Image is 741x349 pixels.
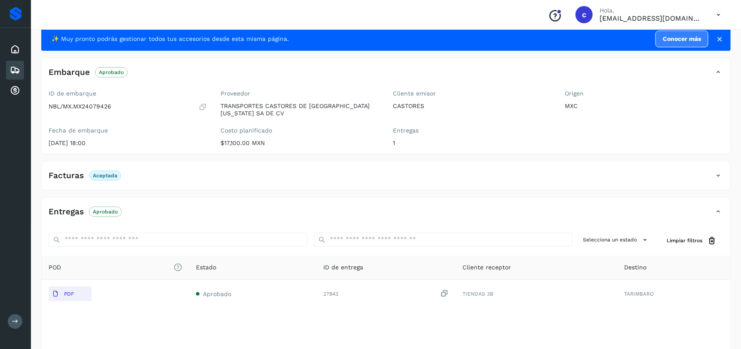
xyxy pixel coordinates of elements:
span: POD [49,263,182,272]
p: cuentasespeciales8_met@castores.com.mx [600,14,703,22]
td: TARIMBARO [618,280,730,308]
label: Origen [565,90,724,97]
p: NBL/MX.MX24079426 [49,103,111,110]
label: Fecha de embarque [49,127,207,134]
div: Inicio [6,40,24,59]
span: Estado [196,263,216,272]
p: Aprobado [99,69,124,75]
span: Destino [625,263,647,272]
label: Cliente emisor [393,90,551,97]
span: ID de entrega [323,263,363,272]
p: 1 [393,139,551,147]
button: Selecciona un estado [579,233,653,247]
p: Hola, [600,7,703,14]
p: Aceptada [93,173,117,179]
span: Cliente receptor [462,263,511,272]
div: EntregasAprobado [42,204,730,226]
label: Costo planificado [221,127,380,134]
h4: Facturas [49,171,84,181]
div: FacturasAceptada [42,168,730,190]
p: [DATE] 18:00 [49,139,207,147]
p: PDF [64,291,74,297]
div: 27843 [323,289,449,298]
p: CASTORES [393,102,551,110]
div: EmbarqueAprobado [42,65,730,86]
p: TRANSPORTES CASTORES DE [GEOGRAPHIC_DATA][US_STATE] SA DE CV [221,102,380,117]
p: $17,100.00 MXN [221,139,380,147]
a: Conocer más [655,31,708,47]
span: Limpiar filtros [667,237,702,244]
button: PDF [49,287,92,301]
h4: Embarque [49,68,90,77]
p: MXC [565,102,724,110]
span: ✨ Muy pronto podrás gestionar todos tus accesorios desde esta misma página. [52,34,289,43]
button: Limpiar filtros [660,233,723,249]
label: Entregas [393,127,551,134]
label: ID de embarque [49,90,207,97]
div: Embarques [6,61,24,80]
td: TIENDAS 3B [456,280,617,308]
h4: Entregas [49,207,84,217]
label: Proveedor [221,90,380,97]
span: Aprobado [203,290,231,297]
div: Cuentas por cobrar [6,81,24,100]
p: Aprobado [93,209,118,215]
